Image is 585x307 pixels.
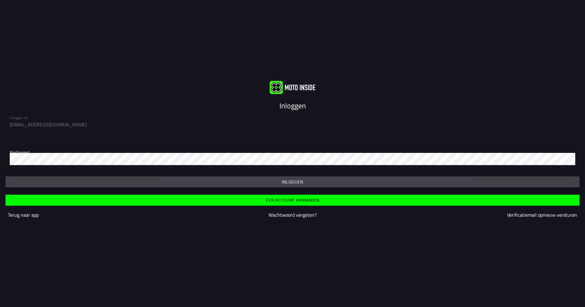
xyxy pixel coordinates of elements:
[8,211,39,219] a: Terug naar app
[282,180,303,184] ion-text: Inloggen
[507,211,577,219] a: Verificatiemail opnieuw versturen
[279,100,306,111] ion-text: Inloggen
[268,211,317,219] a: Wachtwoord vergeten?
[5,195,580,206] ion-button: Een account aanmaken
